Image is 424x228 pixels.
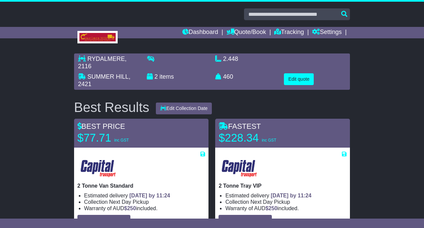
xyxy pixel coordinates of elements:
[284,73,314,85] button: Edit quote
[87,55,125,62] span: RYDALMERE
[219,158,260,179] img: CapitalTransport: 2 Tonne Tray VIP
[78,73,130,87] span: , 2421
[268,205,278,211] span: 250
[77,158,119,179] img: CapitalTransport: 2 Tonne Van Standard
[124,205,136,211] span: $
[262,138,276,143] span: inc GST
[225,199,347,205] li: Collection
[87,73,129,80] span: SUMMER HILL
[182,27,218,38] a: Dashboard
[77,122,125,130] span: BEST PRICE
[127,205,136,211] span: 250
[223,55,238,62] span: 2.448
[225,192,347,199] li: Estimated delivery
[250,199,290,205] span: Next Day Pickup
[265,205,278,211] span: $
[71,100,153,115] div: Best Results
[109,199,149,205] span: Next Day Pickup
[155,73,158,80] span: 2
[227,27,266,38] a: Quote/Book
[274,27,304,38] a: Tracking
[84,199,205,205] li: Collection
[77,183,205,189] p: 2 Tonne Van Standard
[219,122,261,130] span: FASTEST
[219,183,347,189] p: 2 Tonne Tray VIP
[223,73,233,80] span: 460
[219,131,302,145] p: $228.34
[156,103,212,114] button: Edit Collection Date
[84,205,205,212] li: Warranty of AUD included.
[77,215,130,227] button: Proceed to Booking
[219,215,271,227] button: Proceed to Booking
[114,138,129,143] span: inc GST
[129,193,170,198] span: [DATE] by 11:24
[78,55,127,70] span: , 2116
[84,192,205,199] li: Estimated delivery
[225,205,347,212] li: Warranty of AUD included.
[77,131,161,145] p: $77.71
[271,193,312,198] span: [DATE] by 11:24
[160,73,174,80] span: items
[312,27,342,38] a: Settings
